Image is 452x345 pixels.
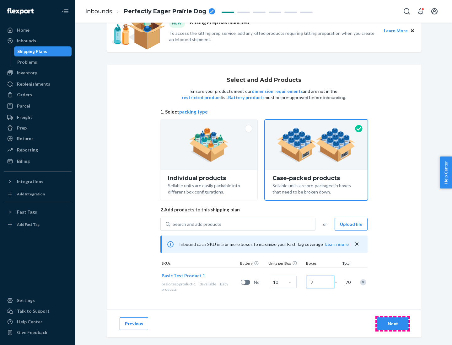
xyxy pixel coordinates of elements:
[4,156,72,166] a: Billing
[252,88,303,94] button: dimension requirements
[4,36,72,46] a: Inbounds
[267,261,305,267] div: Units per Box
[169,19,185,27] div: NEW
[17,27,30,33] div: Home
[17,297,35,304] div: Settings
[173,221,221,227] div: Search and add products
[428,5,441,18] button: Open account menu
[17,319,42,325] div: Help Center
[4,145,72,155] a: Reporting
[17,103,30,109] div: Parcel
[160,236,368,253] div: Inbound each SKU in 5 or more boxes to maximize your Fast Tag coverage
[272,175,360,181] div: Case-packed products
[160,109,368,115] span: 1. Select
[4,25,72,35] a: Home
[17,92,32,98] div: Orders
[307,276,334,288] input: Number of boxes
[336,261,352,267] div: Total
[120,317,148,330] button: Previous
[17,191,45,197] div: Add Integration
[162,273,205,278] span: Basic Test Product 1
[169,30,378,43] p: To access the kitting prep service, add any kitted products requiring kitting preparation when yo...
[17,48,47,55] div: Shipping Plans
[354,241,360,247] button: close
[4,79,72,89] a: Replenishments
[162,273,205,279] button: Basic Test Product 1
[305,261,336,267] div: Boxes
[384,27,408,34] button: Learn More
[17,209,37,215] div: Fast Tags
[190,19,249,27] p: Kitting Prep has launched
[162,282,196,286] span: basic-test-product-1
[7,8,34,14] img: Flexport logo
[335,279,341,285] span: =
[17,329,47,336] div: Give Feedback
[17,38,36,44] div: Inbounds
[17,308,50,314] div: Talk to Support
[409,27,416,34] button: Close
[277,128,355,162] img: case-pack.59cecea509d18c883b923b81aeac6d0b.png
[17,135,34,142] div: Returns
[227,77,301,83] h1: Select and Add Products
[344,279,351,285] span: 70
[4,123,72,133] a: Prep
[162,281,238,292] div: Baby products
[440,157,452,188] button: Help Center
[181,88,347,101] p: Ensure your products meet our and are not in the list. must be pre-approved before inbounding.
[17,59,37,65] div: Problems
[179,109,208,115] button: packing type
[17,158,30,164] div: Billing
[272,181,360,195] div: Sellable units are pre-packaged in boxes that need to be broken down.
[168,175,250,181] div: Individual products
[414,5,427,18] button: Open notifications
[17,81,50,87] div: Replenishments
[382,321,403,327] div: Next
[360,279,366,285] div: Remove Item
[4,295,72,305] a: Settings
[168,181,250,195] div: Sellable units are easily packable into different box configurations.
[14,57,72,67] a: Problems
[239,261,267,267] div: Battery
[189,128,229,162] img: individual-pack.facf35554cb0f1810c75b2bd6df2d64e.png
[4,327,72,337] button: Give Feedback
[200,282,216,286] span: 0 available
[17,125,27,131] div: Prep
[85,8,112,15] a: Inbounds
[4,112,72,122] a: Freight
[160,206,368,213] span: 2. Add products to this shipping plan
[335,218,368,231] button: Upload file
[401,5,413,18] button: Open Search Box
[323,221,327,227] span: or
[4,317,72,327] a: Help Center
[254,279,266,285] span: No
[124,8,206,16] span: Perfectly Eager Prairie Dog
[4,306,72,316] a: Talk to Support
[17,114,32,120] div: Freight
[228,94,265,101] button: Battery products
[17,147,38,153] div: Reporting
[59,5,72,18] button: Close Navigation
[182,94,221,101] button: restricted product
[17,178,43,185] div: Integrations
[4,90,72,100] a: Orders
[4,101,72,111] a: Parcel
[377,317,408,330] button: Next
[14,46,72,56] a: Shipping Plans
[269,276,297,288] input: Case Quantity
[4,189,72,199] a: Add Integration
[325,241,349,247] button: Learn more
[4,134,72,144] a: Returns
[4,220,72,230] a: Add Fast Tag
[17,70,37,76] div: Inventory
[4,68,72,78] a: Inventory
[4,207,72,217] button: Fast Tags
[80,2,220,21] ol: breadcrumbs
[17,222,40,227] div: Add Fast Tag
[4,177,72,187] button: Integrations
[160,261,239,267] div: SKUs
